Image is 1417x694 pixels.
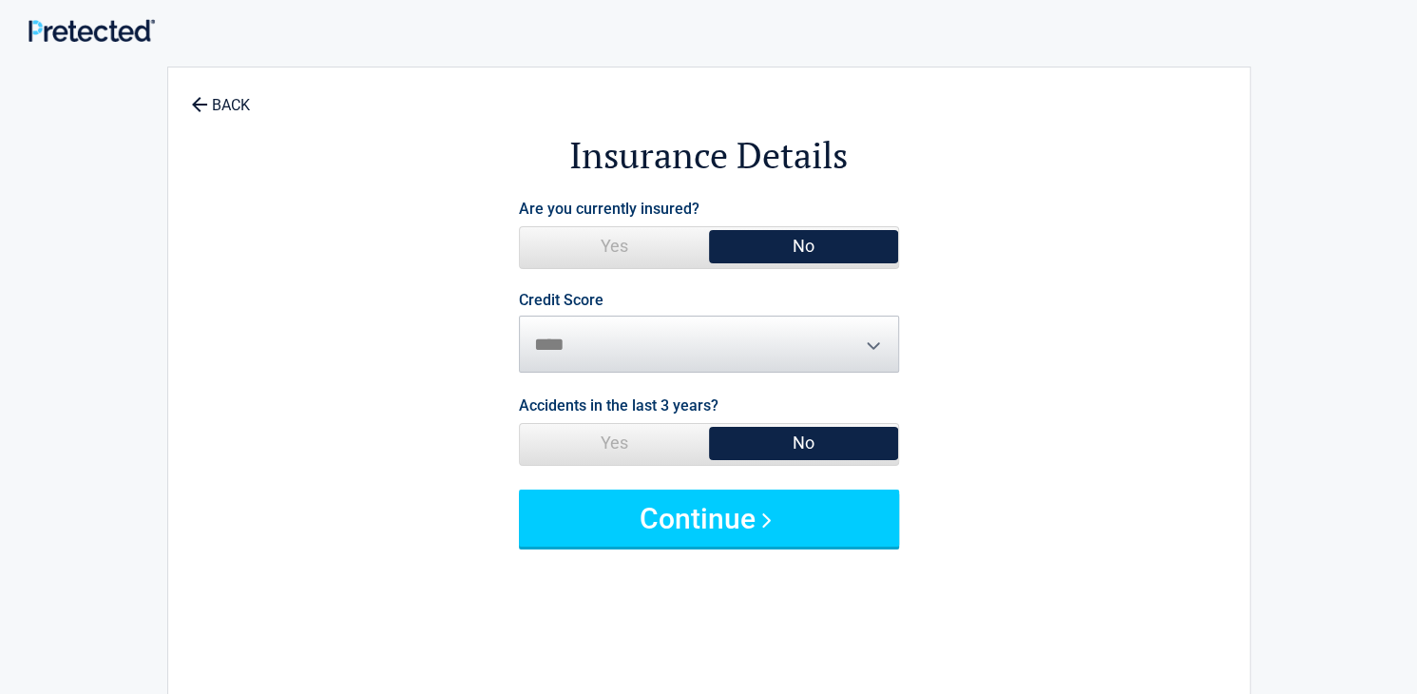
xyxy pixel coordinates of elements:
a: BACK [187,80,254,113]
span: Yes [520,424,709,462]
label: Are you currently insured? [519,196,699,222]
label: Accidents in the last 3 years? [519,393,718,418]
img: Main Logo [29,19,155,42]
span: No [709,424,898,462]
h2: Insurance Details [273,131,1145,180]
label: Credit Score [519,293,603,308]
button: Continue [519,490,899,547]
span: No [709,227,898,265]
span: Yes [520,227,709,265]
